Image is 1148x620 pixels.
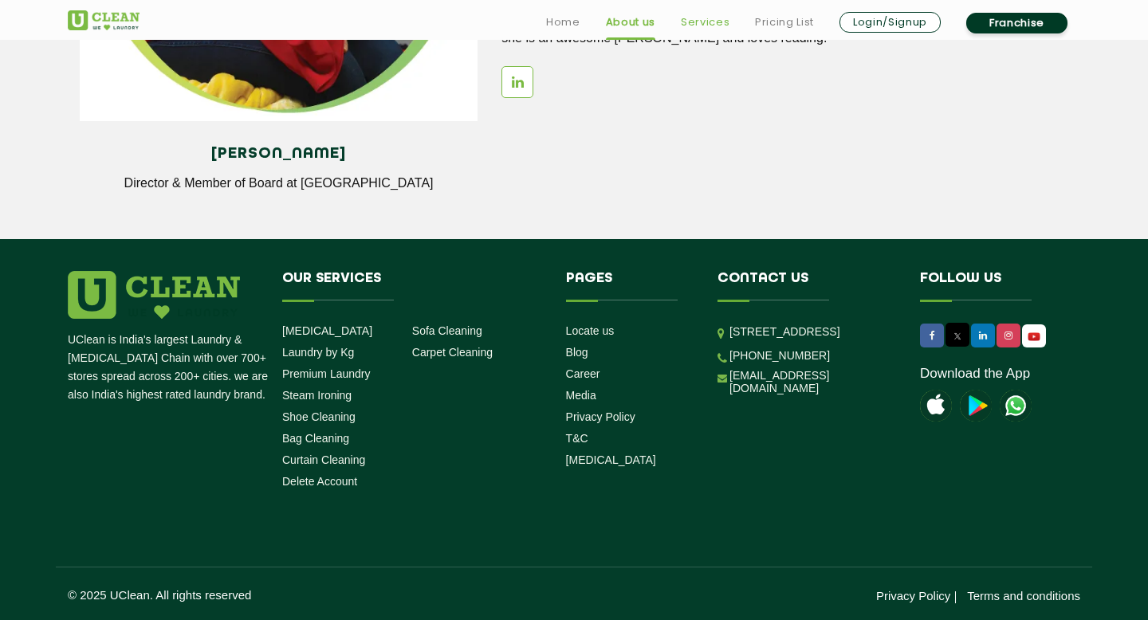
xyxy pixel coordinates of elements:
h4: Our Services [282,271,542,301]
a: [EMAIL_ADDRESS][DOMAIN_NAME] [729,369,896,394]
a: Terms and conditions [967,589,1080,602]
a: [MEDICAL_DATA] [566,453,656,466]
a: Career [566,367,600,380]
a: Pricing List [755,13,814,32]
h4: Contact us [717,271,896,301]
img: UClean Laundry and Dry Cleaning [1024,328,1044,345]
a: About us [606,13,655,32]
a: Sofa Cleaning [412,324,482,337]
img: apple-icon.png [920,390,952,422]
img: UClean Laundry and Dry Cleaning [68,10,140,30]
a: Bag Cleaning [282,432,349,445]
a: Download the App [920,366,1030,382]
a: Steam Ironing [282,389,352,402]
a: Privacy Policy [876,589,950,602]
img: logo.png [68,271,240,319]
img: playstoreicon.png [960,390,992,422]
a: Services [681,13,729,32]
a: Blog [566,346,588,359]
a: Franchise [966,13,1067,33]
a: Carpet Cleaning [412,346,493,359]
img: UClean Laundry and Dry Cleaning [1000,390,1032,422]
a: [MEDICAL_DATA] [282,324,372,337]
p: [STREET_ADDRESS] [729,323,896,341]
a: Locate us [566,324,615,337]
a: Premium Laundry [282,367,371,380]
a: Home [546,13,580,32]
a: [PHONE_NUMBER] [729,349,830,362]
h4: [PERSON_NAME] [92,145,466,163]
a: T&C [566,432,588,445]
h4: Follow us [920,271,1060,301]
p: Director & Member of Board at [GEOGRAPHIC_DATA] [92,176,466,190]
a: Login/Signup [839,12,941,33]
a: Shoe Cleaning [282,410,356,423]
p: © 2025 UClean. All rights reserved [68,588,574,602]
a: Laundry by Kg [282,346,354,359]
h4: Pages [566,271,694,301]
p: UClean is India's largest Laundry & [MEDICAL_DATA] Chain with over 700+ stores spread across 200+... [68,331,270,404]
a: Media [566,389,596,402]
a: Privacy Policy [566,410,635,423]
a: Curtain Cleaning [282,453,365,466]
a: Delete Account [282,475,357,488]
